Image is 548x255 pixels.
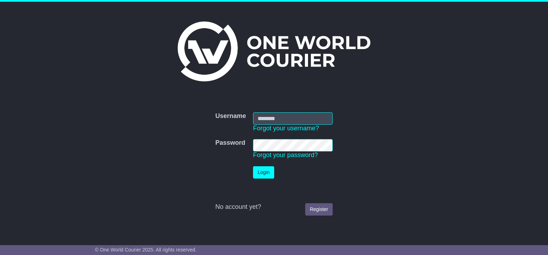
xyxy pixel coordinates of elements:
[215,139,245,147] label: Password
[253,125,319,132] a: Forgot your username?
[253,166,274,179] button: Login
[253,151,318,158] a: Forgot your password?
[215,203,333,211] div: No account yet?
[215,112,246,120] label: Username
[95,247,197,253] span: © One World Courier 2025. All rights reserved.
[178,21,370,81] img: One World
[305,203,333,216] a: Register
